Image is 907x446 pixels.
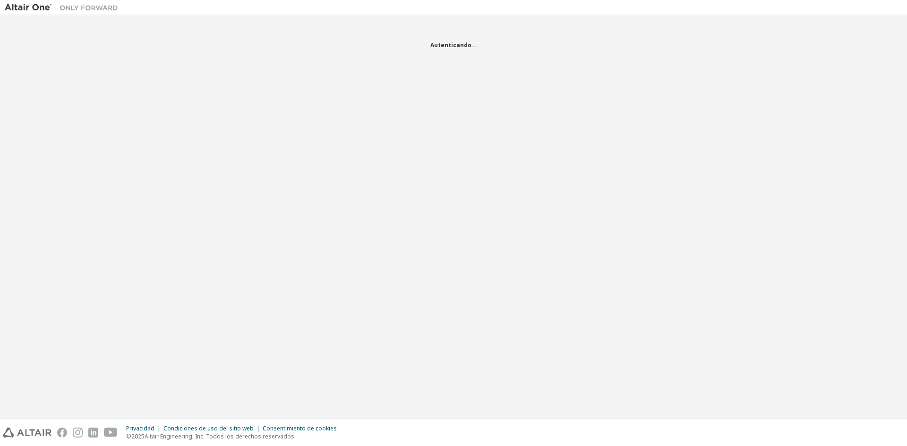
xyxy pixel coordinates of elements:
font: Autenticando... [430,41,477,49]
img: Altair Uno [5,3,123,12]
img: instagram.svg [73,428,83,438]
font: Condiciones de uso del sitio web [163,424,254,432]
font: Altair Engineering, Inc. Todos los derechos reservados. [145,432,296,440]
font: Consentimiento de cookies [263,424,337,432]
font: © [126,432,131,440]
img: linkedin.svg [88,428,98,438]
font: Privacidad [126,424,154,432]
font: 2025 [131,432,145,440]
img: youtube.svg [104,428,118,438]
img: facebook.svg [57,428,67,438]
img: altair_logo.svg [3,428,51,438]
